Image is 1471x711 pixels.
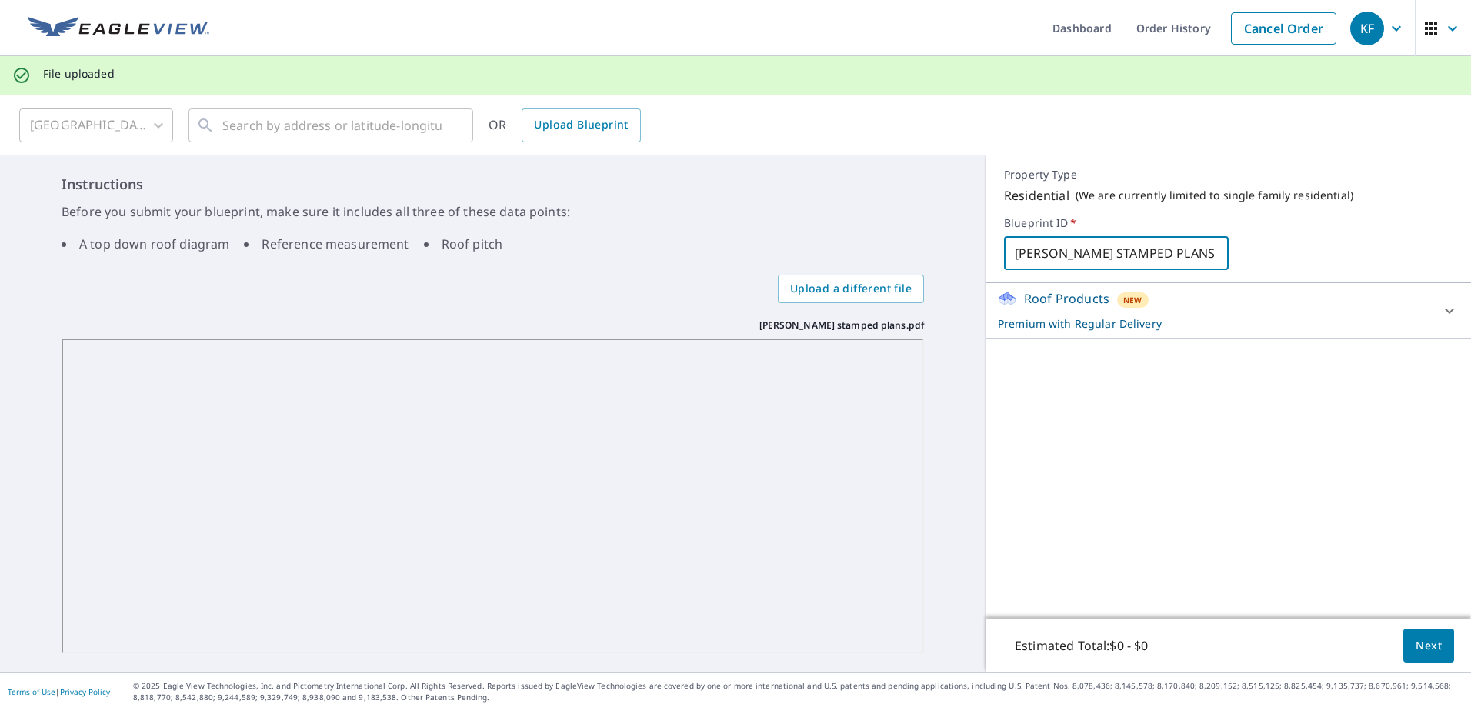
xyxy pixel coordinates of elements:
[62,202,924,221] p: Before you submit your blueprint, make sure it includes all three of these data points:
[8,687,110,696] p: |
[1004,216,1453,230] label: Blueprint ID
[534,115,628,135] span: Upload Blueprint
[489,108,641,142] div: OR
[60,686,110,697] a: Privacy Policy
[424,235,503,253] li: Roof pitch
[1231,12,1336,45] a: Cancel Order
[1002,629,1160,663] p: Estimated Total: $0 - $0
[1123,294,1142,306] span: New
[759,319,925,332] p: [PERSON_NAME] stamped plans.pdf
[1004,168,1453,182] p: Property Type
[62,235,229,253] li: A top down roof diagram
[790,279,912,299] span: Upload a different file
[19,104,173,147] div: [GEOGRAPHIC_DATA]
[244,235,409,253] li: Reference measurement
[522,108,640,142] a: Upload Blueprint
[1416,636,1442,656] span: Next
[778,275,924,303] label: Upload a different file
[8,686,55,697] a: Terms of Use
[998,315,1431,332] p: Premium with Regular Delivery
[133,680,1463,703] p: © 2025 Eagle View Technologies, Inc. and Pictometry International Corp. All Rights Reserved. Repo...
[222,104,442,147] input: Search by address or latitude-longitude
[28,17,209,40] img: EV Logo
[62,174,924,195] h6: Instructions
[62,339,924,654] iframe: Armstrong stamped plans.pdf
[43,67,115,81] p: File uploaded
[1076,189,1353,202] p: ( We are currently limited to single family residential )
[998,289,1459,332] div: Roof ProductsNewPremium with Regular Delivery
[1350,12,1384,45] div: KF
[1024,289,1109,308] p: Roof Products
[1403,629,1454,663] button: Next
[1004,186,1069,205] p: Residential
